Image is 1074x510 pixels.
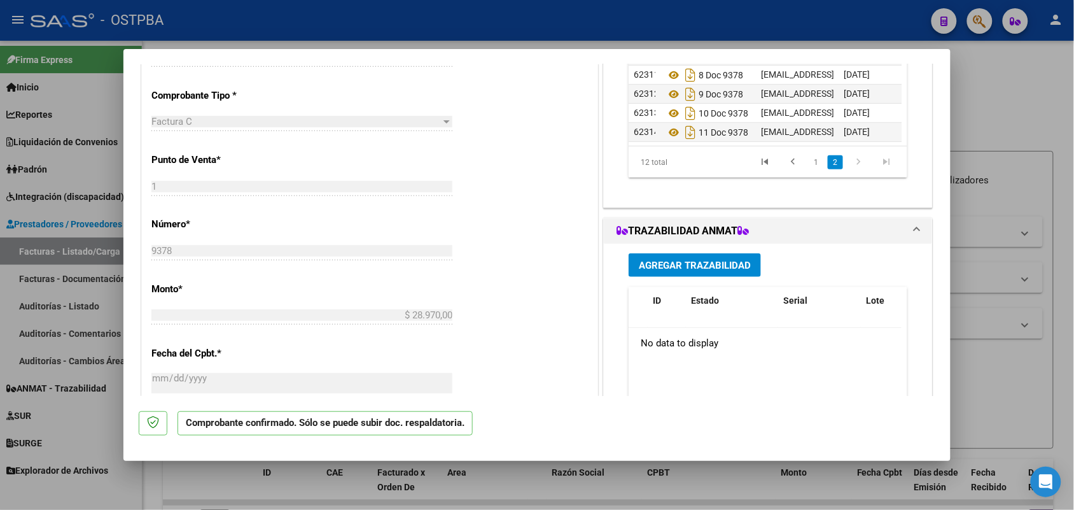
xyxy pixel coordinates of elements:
[761,108,977,118] span: [EMAIL_ADDRESS][DOMAIN_NAME] - [PERSON_NAME]
[783,295,807,306] span: Serial
[691,295,719,306] span: Estado
[151,346,282,361] p: Fecha del Cpbt.
[686,287,778,329] datatable-header-cell: Estado
[653,295,661,306] span: ID
[666,89,743,99] span: 9 Doc 9378
[634,89,659,99] span: 62312
[875,155,899,169] a: go to last page
[604,218,932,244] mat-expansion-panel-header: TRAZABILIDAD ANMAT
[648,287,686,329] datatable-header-cell: ID
[639,260,751,271] span: Agregar Trazabilidad
[151,89,282,103] p: Comprobante Tipo *
[781,155,805,169] a: go to previous page
[847,155,871,169] a: go to next page
[682,122,699,142] i: Descargar documento
[761,127,977,137] span: [EMAIL_ADDRESS][DOMAIN_NAME] - [PERSON_NAME]
[629,328,902,360] div: No data to display
[666,69,743,80] span: 8 Doc 9378
[634,69,659,80] span: 62311
[617,223,749,239] h1: TRAZABILIDAD ANMAT
[682,103,699,123] i: Descargar documento
[753,155,777,169] a: go to first page
[826,152,845,173] li: page 2
[844,108,870,118] span: [DATE]
[634,108,659,118] span: 62313
[629,146,683,178] div: 12 total
[604,244,932,508] div: TRAZABILIDAD ANMAT
[866,295,884,306] span: Lote
[682,64,699,85] i: Descargar documento
[761,89,977,99] span: [EMAIL_ADDRESS][DOMAIN_NAME] - [PERSON_NAME]
[151,282,282,297] p: Monto
[634,127,659,137] span: 62314
[682,83,699,104] i: Descargar documento
[778,287,861,329] datatable-header-cell: Serial
[666,127,748,137] span: 11 Doc 9378
[807,152,826,173] li: page 1
[151,116,192,127] span: Factura C
[629,253,761,277] button: Agregar Trazabilidad
[861,287,915,329] datatable-header-cell: Lote
[178,411,473,436] p: Comprobante confirmado. Sólo se puede subir doc. respaldatoria.
[844,89,870,99] span: [DATE]
[828,155,843,169] a: 2
[844,127,870,137] span: [DATE]
[844,69,870,80] span: [DATE]
[151,153,282,167] p: Punto de Venta
[761,69,977,80] span: [EMAIL_ADDRESS][DOMAIN_NAME] - [PERSON_NAME]
[809,155,824,169] a: 1
[666,108,748,118] span: 10 Doc 9378
[151,217,282,232] p: Número
[1031,467,1061,497] div: Open Intercom Messenger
